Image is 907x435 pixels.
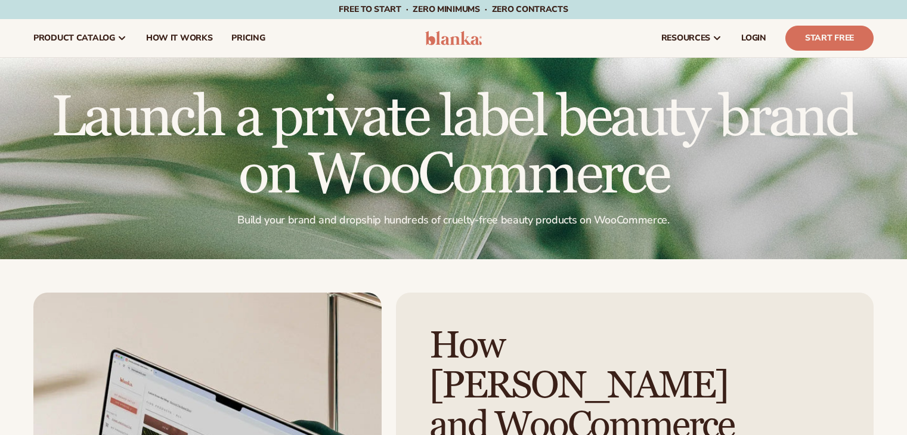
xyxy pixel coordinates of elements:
img: logo [425,31,482,45]
a: LOGIN [732,19,776,57]
a: Start Free [785,26,874,51]
a: resources [652,19,732,57]
p: Build your brand and dropship hundreds of cruelty-free beauty products on WooCommerce. [33,213,874,227]
a: product catalog [24,19,137,57]
span: How It Works [146,33,213,43]
span: pricing [231,33,265,43]
span: product catalog [33,33,115,43]
a: pricing [222,19,274,57]
span: resources [661,33,710,43]
span: LOGIN [741,33,766,43]
span: Free to start · ZERO minimums · ZERO contracts [339,4,568,15]
h1: Launch a private label beauty brand on WooCommerce [33,89,874,204]
a: How It Works [137,19,222,57]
